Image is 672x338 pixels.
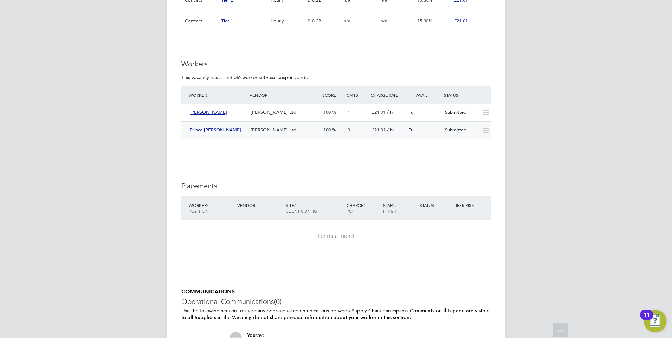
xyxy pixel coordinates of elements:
span: 100 [323,127,331,133]
div: IR35 Risk [454,199,478,212]
span: 15.30% [417,18,432,24]
div: Worker [187,199,235,217]
span: £21.01 [372,109,386,115]
div: Charge Rate [369,89,406,101]
span: £21.01 [372,127,386,133]
span: 1 [348,109,350,115]
em: 6 worker submissions [238,74,285,80]
div: Submitted [442,124,479,136]
div: Status [418,199,454,212]
span: n/a [344,18,350,24]
div: Vendor [235,199,284,212]
h3: Placements [181,181,491,190]
p: Use the following section to share any operational communications between Supply Chain participants. [181,307,491,321]
span: 100 [323,109,331,115]
div: Avail [406,89,442,101]
span: / PO [347,202,365,214]
span: / hr [387,109,394,115]
span: / Client Config [286,202,317,214]
h5: COMMUNICATIONS [181,288,491,295]
button: Open Resource Center, 11 new notifications [644,310,666,332]
span: (0) [274,297,282,306]
span: n/a [381,18,387,24]
div: Hourly [269,11,305,31]
div: Cmts [345,89,369,101]
span: / hr [387,127,394,133]
div: Worker [187,89,248,101]
h3: Operational Communications [181,297,491,306]
p: This vacancy has a limit of per vendor. [181,74,491,80]
div: Submitted [442,107,479,118]
div: Status [442,89,491,101]
span: [PERSON_NAME] [190,109,227,115]
span: [PERSON_NAME] Ltd [251,127,296,133]
span: Full [408,109,415,115]
div: Charge [345,199,381,217]
span: / Finish [383,202,396,214]
span: £21.01 [454,18,468,24]
div: £18.22 [305,11,342,31]
span: 0 [348,127,350,133]
span: Full [408,127,415,133]
span: [PERSON_NAME] Ltd [251,109,296,115]
span: Prince [PERSON_NAME] [190,127,241,133]
h3: Workers [181,59,491,69]
span: / Position [189,202,208,214]
div: 11 [644,315,650,324]
div: Contract [183,11,220,31]
div: Site [284,199,345,217]
div: Start [381,199,418,217]
div: No data found [188,233,484,240]
div: Score [321,89,345,101]
div: Vendor [248,89,321,101]
span: Tier 1 [221,18,233,24]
